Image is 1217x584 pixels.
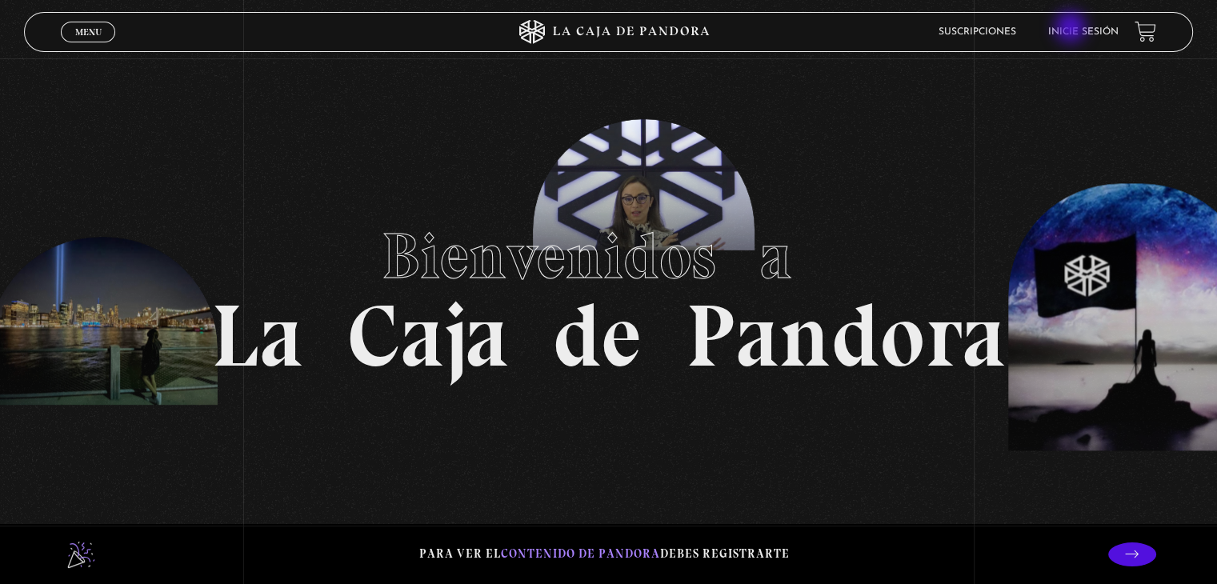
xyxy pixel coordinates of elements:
a: View your shopping cart [1135,21,1156,42]
span: contenido de Pandora [501,546,660,561]
a: Inicie sesión [1048,27,1119,37]
h1: La Caja de Pandora [211,204,1006,380]
span: Menu [75,27,102,37]
span: Bienvenidos a [382,218,836,294]
span: Cerrar [70,40,107,51]
a: Suscripciones [939,27,1016,37]
p: Para ver el debes registrarte [419,543,790,565]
